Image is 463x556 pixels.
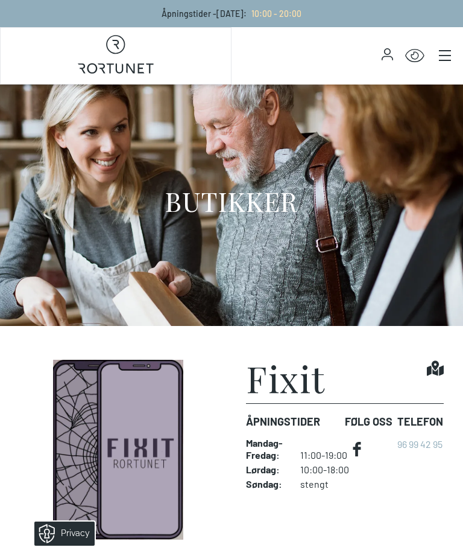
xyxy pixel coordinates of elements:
dt: Telefon [397,414,443,430]
dt: Mandag - Fredag : [246,437,288,461]
a: facebook [345,437,369,461]
dd: stengt [300,478,354,490]
p: Åpningstider - [DATE] : [162,7,301,20]
dt: Søndag : [246,478,288,490]
iframe: Manage Preferences [12,517,110,550]
a: 96 99 42 95 [397,438,443,450]
button: Main menu [436,47,453,64]
a: 10:00 - 20:00 [247,8,301,19]
span: 10:00 - 20:00 [251,8,301,19]
h1: Fixit [246,360,326,396]
dt: FØLG OSS [345,414,397,430]
h1: BUTIKKER [165,184,298,217]
dt: Lørdag : [246,464,288,476]
dt: Åpningstider [246,414,345,430]
button: Open Accessibility Menu [405,46,424,66]
dd: 11:00-19:00 [300,437,354,461]
dd: 10:00-18:00 [300,464,354,476]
